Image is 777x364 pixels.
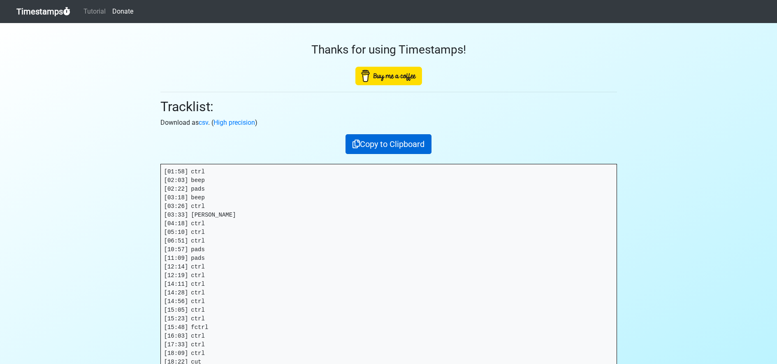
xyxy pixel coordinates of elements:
a: Tutorial [80,3,109,20]
img: Buy Me A Coffee [355,67,422,85]
h3: Thanks for using Timestamps! [160,43,617,57]
p: Download as . ( ) [160,118,617,128]
a: csv [199,119,208,126]
a: Donate [109,3,137,20]
h2: Tracklist: [160,99,617,114]
a: High precision [213,119,255,126]
a: Timestamps [16,3,70,20]
button: Copy to Clipboard [346,134,431,154]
